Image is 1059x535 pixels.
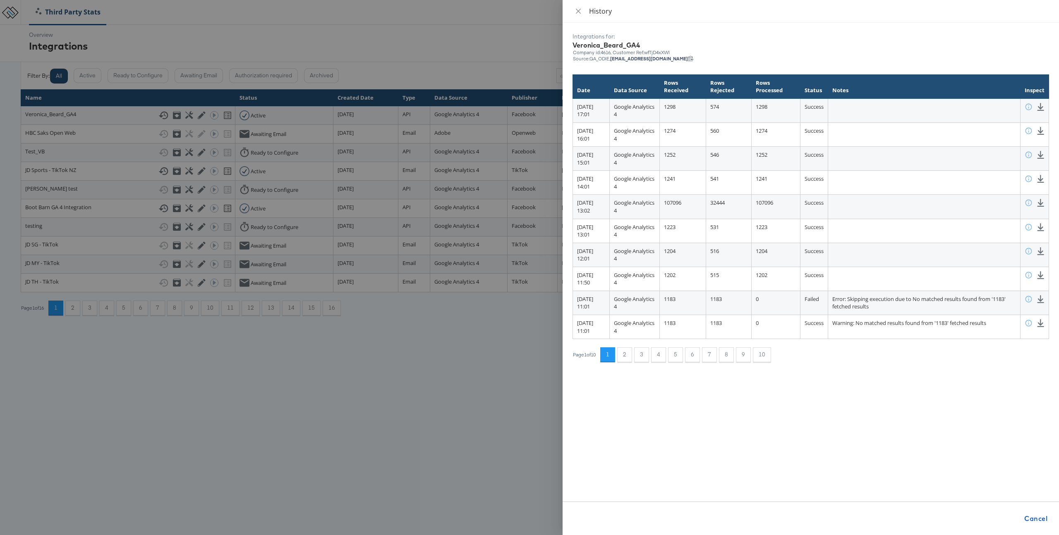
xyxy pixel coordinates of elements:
td: 1204 [660,243,706,267]
th: Status [800,74,828,98]
td: [DATE] 11:01 [573,291,610,315]
span: Google Analytics 4 [614,103,654,118]
td: [DATE] 15:01 [573,147,610,171]
div: Integrations for: [573,33,1049,41]
span: Google Analytics 4 [614,175,654,190]
td: 107096 [660,195,706,219]
td: 0 [752,291,800,315]
td: 1241 [660,171,706,195]
div: Source: GA_ODIE, [573,55,1049,61]
span: Cancel [1024,513,1047,524]
th: Data Source [610,74,660,98]
button: 8 [719,347,734,362]
span: Google Analytics 4 [614,199,654,214]
th: Date [573,74,610,98]
td: 1298 [660,98,706,122]
td: [DATE] 14:01 [573,171,610,195]
span: Success [805,199,824,206]
td: 1223 [752,219,800,243]
td: 107096 [752,195,800,219]
th: Notes [828,74,1020,98]
td: 1274 [660,123,706,147]
td: 1183 [660,291,706,315]
td: [DATE] 12:01 [573,243,610,267]
span: Failed [805,295,819,303]
td: 574 [706,98,752,122]
td: 0 [752,315,800,339]
button: 3 [634,347,649,362]
div: History [589,7,1049,16]
td: [DATE] 16:01 [573,123,610,147]
span: Success [805,223,824,231]
td: 546 [706,147,752,171]
span: Success [805,175,824,182]
button: Cancel [1021,510,1051,527]
th: Rows Rejected [706,74,752,98]
td: 515 [706,267,752,291]
button: 10 [753,347,771,362]
td: 1183 [706,291,752,315]
td: 541 [706,171,752,195]
button: 5 [668,347,683,362]
td: 32444 [706,195,752,219]
span: Google Analytics 4 [614,127,654,142]
td: [DATE] 11:01 [573,315,610,339]
span: Google Analytics 4 [614,151,654,166]
td: 1183 [660,315,706,339]
button: 7 [702,347,717,362]
td: 1202 [660,267,706,291]
strong: [EMAIL_ADDRESS][DOMAIN_NAME] [610,56,688,62]
button: 4 [651,347,666,362]
span: Google Analytics 4 [614,295,654,310]
span: Google Analytics 4 [614,223,654,239]
button: 9 [736,347,751,362]
span: Success [805,319,824,327]
button: 1 [600,347,615,362]
td: 1298 [752,98,800,122]
td: [DATE] 13:02 [573,195,610,219]
span: Success [805,103,824,110]
td: 1252 [752,147,800,171]
td: 1252 [660,147,706,171]
span: Google Analytics 4 [614,271,654,287]
td: 1183 [706,315,752,339]
span: Success [805,247,824,255]
td: 1223 [660,219,706,243]
span: Google Analytics 4 [614,319,654,334]
span: Warning: No matched results found from '1183' fetched results [832,319,986,327]
button: 6 [685,347,700,362]
span: close [575,8,582,14]
div: Page 1 of 10 [573,352,596,358]
td: 1202 [752,267,800,291]
button: 2 [617,347,632,362]
span: Success [805,271,824,279]
span: Success [805,151,824,158]
td: [DATE] 17:01 [573,98,610,122]
span: Error: Skipping execution due to No matched results found from '1183' fetched results [832,295,1006,310]
td: 560 [706,123,752,147]
div: Veronica_Beard_GA4 [573,41,1049,50]
td: 1241 [752,171,800,195]
td: 1204 [752,243,800,267]
th: Rows Processed [752,74,800,98]
div: Company id: 4616 , Customer Ref: wfTjD4xXWl [573,50,1049,55]
button: Close [573,7,584,15]
span: Success [805,127,824,134]
th: Rows Received [660,74,706,98]
td: 531 [706,219,752,243]
td: 1274 [752,123,800,147]
td: [DATE] 13:01 [573,219,610,243]
span: Google Analytics 4 [614,247,654,263]
td: [DATE] 11:50 [573,267,610,291]
th: Inspect [1020,74,1049,98]
td: 516 [706,243,752,267]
